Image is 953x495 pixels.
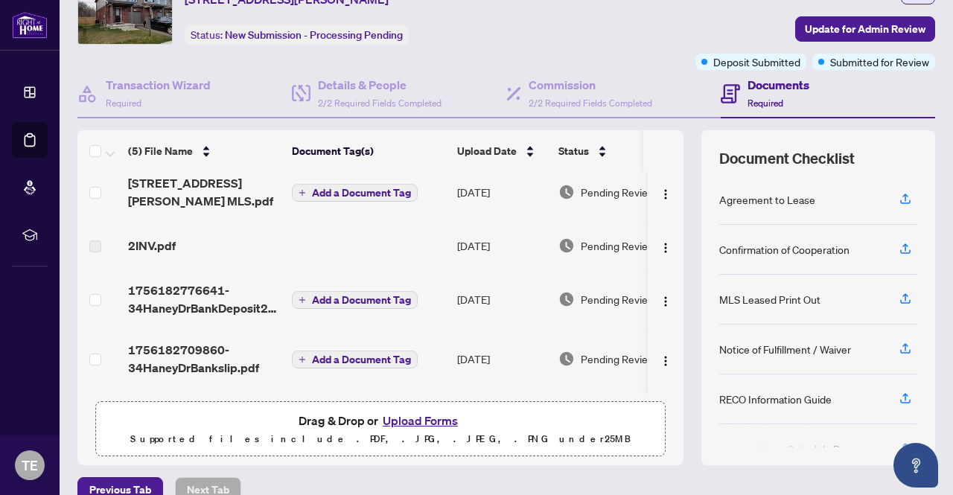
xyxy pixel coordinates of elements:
span: (5) File Name [128,143,193,159]
span: plus [299,189,306,197]
img: Logo [660,242,672,254]
span: TE [22,455,38,476]
span: New Submission - Processing Pending [225,28,403,42]
p: Supported files include .PDF, .JPG, .JPEG, .PNG under 25 MB [105,430,656,448]
button: Add a Document Tag [292,184,418,202]
th: Upload Date [451,130,552,172]
img: Logo [660,296,672,307]
button: Update for Admin Review [795,16,935,42]
td: [DATE] [451,222,552,269]
span: Add a Document Tag [312,354,411,365]
span: Update for Admin Review [805,17,925,41]
img: Document Status [558,351,575,367]
span: Drag & Drop orUpload FormsSupported files include .PDF, .JPG, .JPEG, .PNG under25MB [96,402,665,457]
span: Required [748,98,783,109]
div: RECO Information Guide [719,391,832,407]
button: Add a Document Tag [292,183,418,202]
button: Logo [654,234,678,258]
h4: Commission [529,76,652,94]
span: Pending Review [581,351,655,367]
th: Document Tag(s) [286,130,451,172]
button: Open asap [893,443,938,488]
div: Status: [185,25,409,45]
div: Notice of Fulfillment / Waiver [719,341,851,357]
span: Submitted for Review [830,54,929,70]
button: Upload Forms [378,411,462,430]
span: Add a Document Tag [312,295,411,305]
div: Confirmation of Cooperation [719,241,850,258]
th: Status [552,130,679,172]
span: Drag & Drop or [299,411,462,430]
span: Deposit Submitted [713,54,800,70]
span: Pending Review [581,184,655,200]
span: Upload Date [457,143,517,159]
button: Logo [654,287,678,311]
span: 1756182709860-34HaneyDrBankslip.pdf [128,341,280,377]
span: Document Checklist [719,148,855,169]
th: (5) File Name [122,130,286,172]
td: [DATE] [451,269,552,329]
h4: Details & People [318,76,442,94]
td: [DATE] [451,389,552,448]
div: MLS Leased Print Out [719,291,820,307]
button: Add a Document Tag [292,351,418,368]
img: logo [12,11,48,39]
img: Document Status [558,291,575,307]
span: plus [299,356,306,363]
button: Add a Document Tag [292,291,418,309]
span: 2/2 Required Fields Completed [529,98,652,109]
span: Pending Review [581,237,655,254]
h4: Documents [748,76,809,94]
button: Add a Document Tag [292,290,418,310]
button: Logo [654,180,678,204]
button: Logo [654,347,678,371]
span: Pending Review [581,291,655,307]
img: Document Status [558,237,575,254]
span: plus [299,296,306,304]
img: Logo [660,188,672,200]
td: [DATE] [451,329,552,389]
span: 2/2 Required Fields Completed [318,98,442,109]
span: Required [106,98,141,109]
span: Status [558,143,589,159]
span: Add a Document Tag [312,188,411,198]
div: Agreement to Lease [719,191,815,208]
img: Document Status [558,184,575,200]
span: 1756182776641-34HaneyDrBankDeposit2025.pdf [128,281,280,317]
span: [STREET_ADDRESS][PERSON_NAME] MLS.pdf [128,174,280,210]
td: [DATE] [451,162,552,222]
img: Logo [660,355,672,367]
button: Add a Document Tag [292,350,418,369]
h4: Transaction Wizard [106,76,211,94]
span: 2INV.pdf [128,237,176,255]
